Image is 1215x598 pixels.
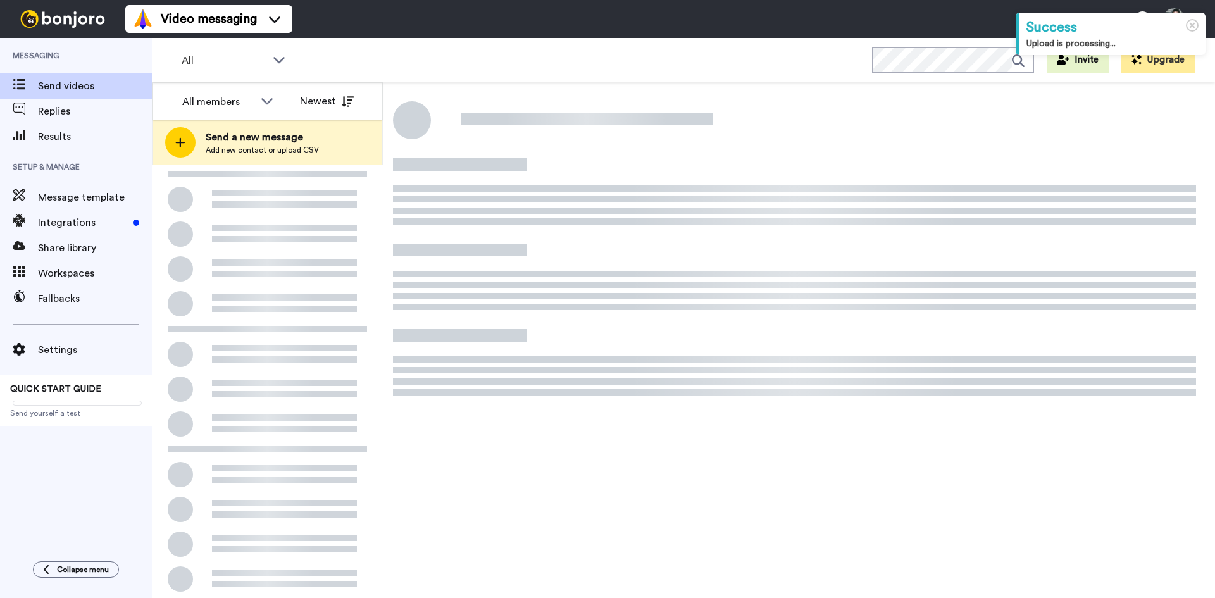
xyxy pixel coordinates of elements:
span: Integrations [38,215,128,230]
button: Upgrade [1121,47,1195,73]
span: QUICK START GUIDE [10,385,101,394]
span: Settings [38,342,152,358]
button: Newest [290,89,363,114]
span: Workspaces [38,266,152,281]
button: Collapse menu [33,561,119,578]
div: All members [182,94,254,109]
span: Results [38,129,152,144]
span: Send a new message [206,130,319,145]
span: Message template [38,190,152,205]
span: Send yourself a test [10,408,142,418]
span: Video messaging [161,10,257,28]
span: Collapse menu [57,564,109,575]
div: Upload is processing... [1026,37,1198,50]
span: All [182,53,266,68]
button: Invite [1047,47,1109,73]
img: vm-color.svg [133,9,153,29]
span: Share library [38,240,152,256]
span: Add new contact or upload CSV [206,145,319,155]
img: bj-logo-header-white.svg [15,10,110,28]
div: Success [1026,18,1198,37]
span: Send videos [38,78,152,94]
span: Replies [38,104,152,119]
span: Fallbacks [38,291,152,306]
